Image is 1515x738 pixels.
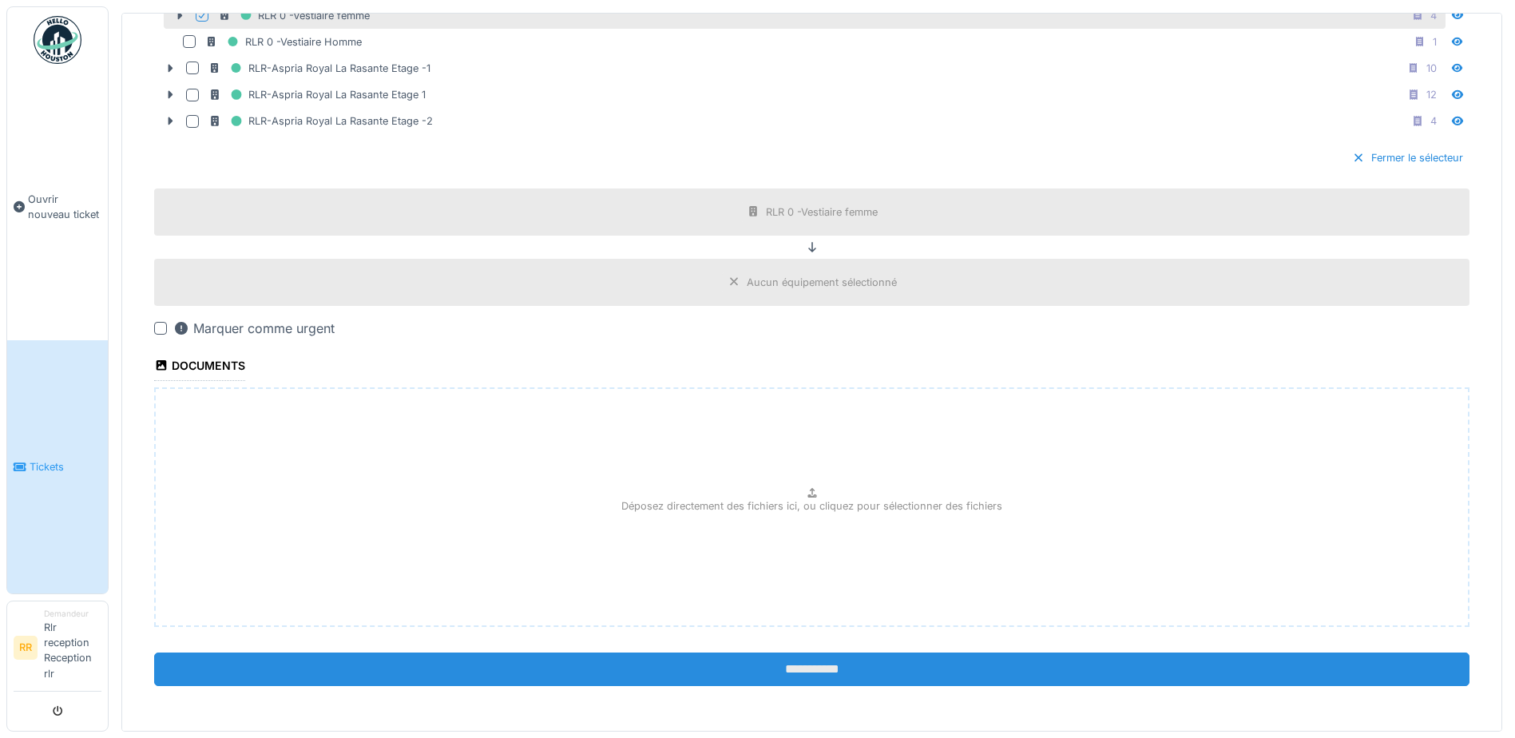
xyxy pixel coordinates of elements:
li: Rlr reception Reception rlr [44,608,101,688]
a: Ouvrir nouveau ticket [7,73,108,340]
li: RR [14,636,38,660]
div: RLR-Aspria Royal La Rasante Etage -2 [208,111,433,131]
div: 12 [1426,87,1437,102]
img: Badge_color-CXgf-gQk.svg [34,16,81,64]
div: 4 [1430,113,1437,129]
div: RLR 0 -Vestiaire femme [218,6,370,26]
div: 1 [1433,34,1437,50]
div: Marquer comme urgent [173,319,335,338]
p: Déposez directement des fichiers ici, ou cliquez pour sélectionner des fichiers [621,498,1002,514]
span: Tickets [30,459,101,474]
div: RLR-Aspria Royal La Rasante Etage -1 [208,58,430,78]
a: RR DemandeurRlr reception Reception rlr [14,608,101,692]
div: RLR 0 -Vestiaire Homme [205,32,362,52]
div: 10 [1426,61,1437,76]
div: RLR 0 -Vestiaire femme [766,204,878,220]
a: Tickets [7,340,108,593]
div: RLR-Aspria Royal La Rasante Etage 1 [208,85,426,105]
div: Demandeur [44,608,101,620]
span: Ouvrir nouveau ticket [28,192,101,222]
div: Documents [154,354,245,381]
div: Aucun équipement sélectionné [747,275,897,290]
div: 4 [1430,8,1437,23]
div: Fermer le sélecteur [1346,147,1469,169]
